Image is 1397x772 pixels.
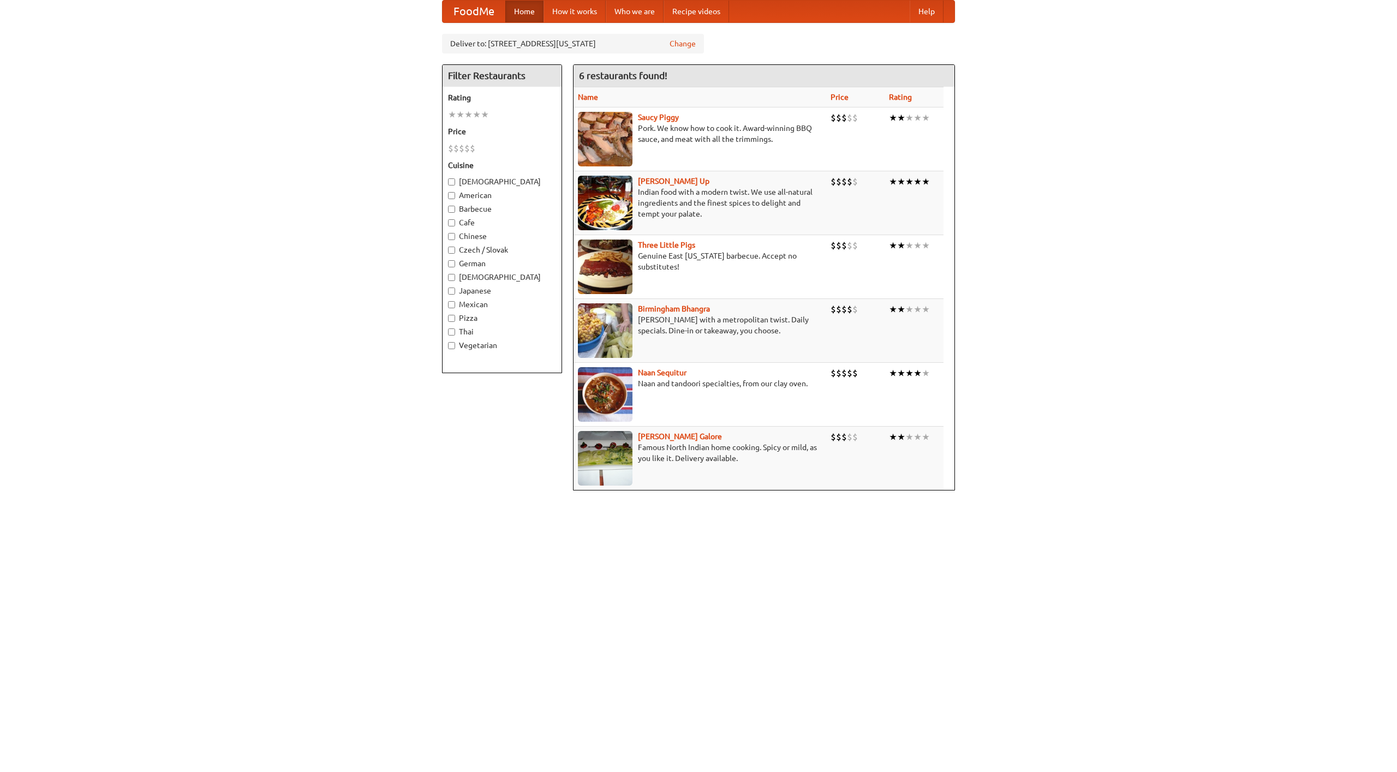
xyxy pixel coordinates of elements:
[448,340,556,351] label: Vegetarian
[544,1,606,22] a: How it works
[473,109,481,121] li: ★
[847,367,852,379] li: $
[448,247,455,254] input: Czech / Slovak
[448,142,453,154] li: $
[638,177,709,185] a: [PERSON_NAME] Up
[578,303,632,358] img: bhangra.jpg
[897,112,905,124] li: ★
[448,328,455,336] input: Thai
[443,65,562,87] h4: Filter Restaurants
[578,367,632,422] img: naansequitur.jpg
[897,240,905,252] li: ★
[836,367,841,379] li: $
[836,431,841,443] li: $
[578,431,632,486] img: currygalore.jpg
[448,326,556,337] label: Thai
[852,367,858,379] li: $
[914,303,922,315] li: ★
[897,431,905,443] li: ★
[831,112,836,124] li: $
[852,240,858,252] li: $
[464,142,470,154] li: $
[448,299,556,310] label: Mexican
[578,93,598,101] a: Name
[889,303,897,315] li: ★
[578,112,632,166] img: saucy.jpg
[841,431,847,443] li: $
[448,204,556,214] label: Barbecue
[505,1,544,22] a: Home
[914,240,922,252] li: ★
[841,112,847,124] li: $
[914,176,922,188] li: ★
[578,240,632,294] img: littlepigs.jpg
[448,260,455,267] input: German
[453,142,459,154] li: $
[889,367,897,379] li: ★
[847,240,852,252] li: $
[922,240,930,252] li: ★
[914,431,922,443] li: ★
[481,109,489,121] li: ★
[905,367,914,379] li: ★
[831,93,849,101] a: Price
[905,431,914,443] li: ★
[841,303,847,315] li: $
[448,206,455,213] input: Barbecue
[831,176,836,188] li: $
[456,109,464,121] li: ★
[922,112,930,124] li: ★
[889,240,897,252] li: ★
[664,1,729,22] a: Recipe videos
[448,342,455,349] input: Vegetarian
[448,272,556,283] label: [DEMOGRAPHIC_DATA]
[578,442,822,464] p: Famous North Indian home cooking. Spicy or mild, as you like it. Delivery available.
[448,285,556,296] label: Japanese
[841,240,847,252] li: $
[897,367,905,379] li: ★
[606,1,664,22] a: Who we are
[443,1,505,22] a: FoodMe
[442,34,704,53] div: Deliver to: [STREET_ADDRESS][US_STATE]
[922,303,930,315] li: ★
[847,303,852,315] li: $
[448,313,556,324] label: Pizza
[889,431,897,443] li: ★
[579,70,667,81] ng-pluralize: 6 restaurants found!
[448,190,556,201] label: American
[914,112,922,124] li: ★
[836,176,841,188] li: $
[847,176,852,188] li: $
[470,142,475,154] li: $
[889,176,897,188] li: ★
[922,176,930,188] li: ★
[905,303,914,315] li: ★
[914,367,922,379] li: ★
[578,314,822,336] p: [PERSON_NAME] with a metropolitan twist. Daily specials. Dine-in or takeaway, you choose.
[448,176,556,187] label: [DEMOGRAPHIC_DATA]
[448,192,455,199] input: American
[448,244,556,255] label: Czech / Slovak
[578,250,822,272] p: Genuine East [US_STATE] barbecue. Accept no substitutes!
[578,176,632,230] img: curryup.jpg
[578,123,822,145] p: Pork. We know how to cook it. Award-winning BBQ sauce, and meat with all the trimmings.
[448,288,455,295] input: Japanese
[638,241,695,249] a: Three Little Pigs
[638,368,686,377] a: Naan Sequitur
[670,38,696,49] a: Change
[831,431,836,443] li: $
[448,109,456,121] li: ★
[836,112,841,124] li: $
[922,367,930,379] li: ★
[922,431,930,443] li: ★
[831,367,836,379] li: $
[448,231,556,242] label: Chinese
[841,367,847,379] li: $
[638,304,710,313] a: Birmingham Bhangra
[841,176,847,188] li: $
[448,315,455,322] input: Pizza
[448,92,556,103] h5: Rating
[836,303,841,315] li: $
